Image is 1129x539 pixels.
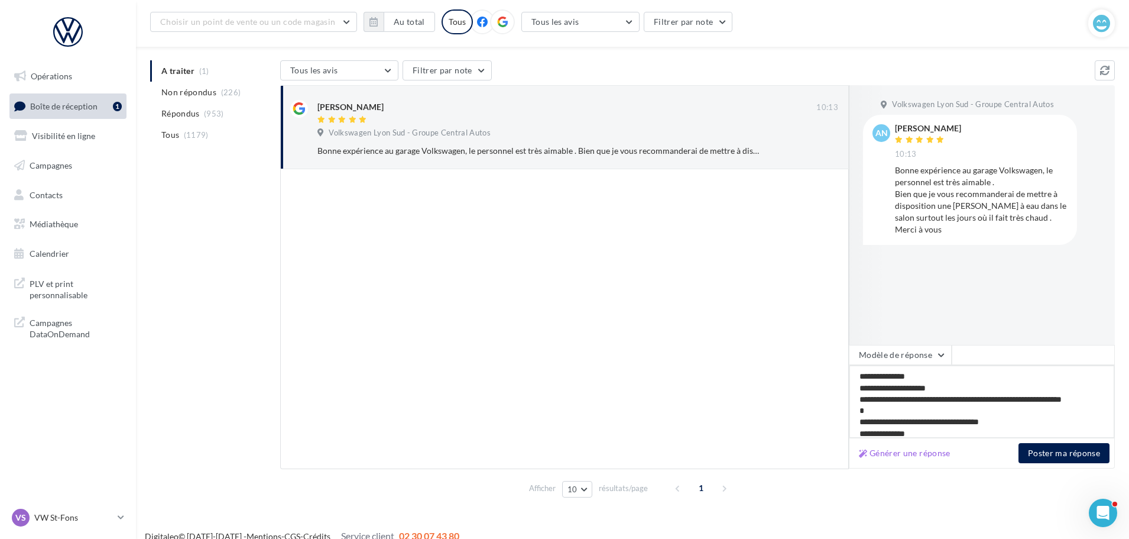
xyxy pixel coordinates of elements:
[32,131,95,141] span: Visibilité en ligne
[692,479,711,498] span: 1
[816,102,838,113] span: 10:13
[161,86,216,98] span: Non répondus
[221,88,241,97] span: (226)
[30,219,78,229] span: Médiathèque
[150,12,357,32] button: Choisir un point de vente ou un code magasin
[161,108,200,120] span: Répondus
[30,160,72,170] span: Campagnes
[7,153,129,178] a: Campagnes
[531,17,579,27] span: Tous les avis
[7,241,129,266] a: Calendrier
[854,446,955,460] button: Générer une réponse
[529,483,556,494] span: Afficher
[290,65,338,75] span: Tous les avis
[895,124,961,133] div: [PERSON_NAME]
[364,12,435,32] button: Au total
[1018,443,1109,463] button: Poster ma réponse
[895,149,917,160] span: 10:13
[30,189,63,199] span: Contacts
[384,12,435,32] button: Au total
[160,17,335,27] span: Choisir un point de vente ou un code magasin
[442,9,473,34] div: Tous
[895,164,1068,235] div: Bonne expérience au garage Volkswagen, le personnel est très aimable . Bien que je vous recommand...
[30,276,122,301] span: PLV et print personnalisable
[7,271,129,306] a: PLV et print personnalisable
[30,315,122,340] span: Campagnes DataOnDemand
[7,124,129,149] a: Visibilité en ligne
[849,345,952,365] button: Modèle de réponse
[7,64,129,89] a: Opérations
[599,483,648,494] span: résultats/page
[7,212,129,237] a: Médiathèque
[34,512,113,524] p: VW St-Fons
[521,12,640,32] button: Tous les avis
[329,128,491,138] span: Volkswagen Lyon Sud - Groupe Central Autos
[892,99,1054,110] span: Volkswagen Lyon Sud - Groupe Central Autos
[9,506,126,529] a: VS VW St-Fons
[30,248,69,259] span: Calendrier
[317,145,761,157] div: Bonne expérience au garage Volkswagen, le personnel est très aimable . Bien que je vous recommand...
[280,60,398,80] button: Tous les avis
[567,485,578,494] span: 10
[403,60,492,80] button: Filtrer par note
[184,130,209,140] span: (1179)
[644,12,733,32] button: Filtrer par note
[15,512,26,524] span: VS
[31,71,72,81] span: Opérations
[7,93,129,119] a: Boîte de réception1
[113,102,122,111] div: 1
[7,310,129,345] a: Campagnes DataOnDemand
[1089,499,1117,527] iframe: Intercom live chat
[317,101,384,113] div: [PERSON_NAME]
[875,127,888,139] span: AN
[562,481,592,498] button: 10
[204,109,224,118] span: (953)
[161,129,179,141] span: Tous
[30,101,98,111] span: Boîte de réception
[7,183,129,208] a: Contacts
